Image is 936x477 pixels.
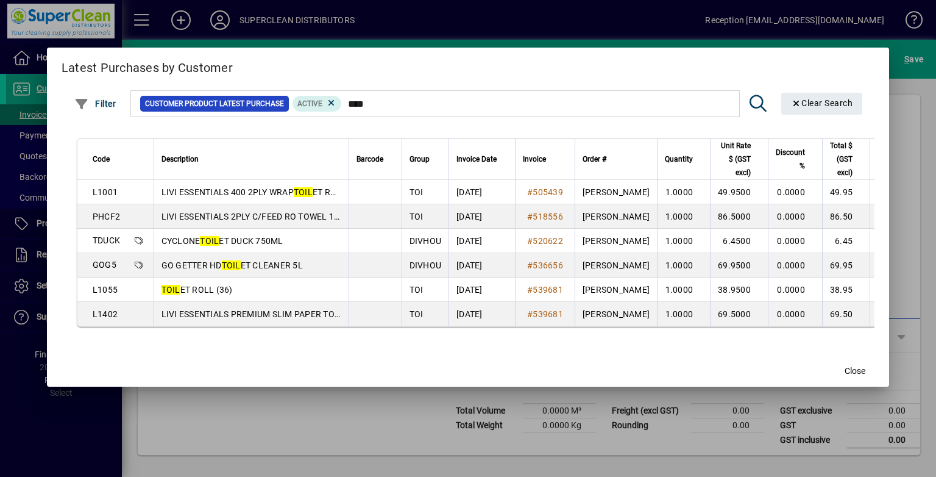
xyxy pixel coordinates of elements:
td: 69.95 [822,253,870,278]
td: 1.0000 [657,180,710,204]
span: DIVHOU [409,236,442,246]
span: TOI [409,285,424,295]
button: Close [835,360,874,382]
span: 536656 [533,260,563,270]
span: Active [297,99,322,108]
a: #520622 [523,234,567,248]
td: 1.0000 [657,204,710,229]
span: Total $ (GST excl) [830,139,853,179]
em: TOIL [161,285,180,295]
td: 49.9500 [710,180,768,204]
td: 86.5000 [710,204,768,229]
td: [DATE] [448,204,515,229]
td: [PERSON_NAME] [575,204,657,229]
span: Filter [74,99,116,109]
div: Barcode [356,152,394,166]
td: 69.9500 [710,253,768,278]
td: [PERSON_NAME] [575,278,657,302]
span: # [527,285,533,295]
span: Quantity [665,152,693,166]
div: Quantity [665,152,704,166]
span: TOI [409,187,424,197]
span: Unit Rate $ (GST excl) [718,139,751,179]
div: Unit Rate $ (GST excl) [718,139,762,179]
a: #539681 [523,283,567,296]
span: 539681 [533,285,563,295]
td: 0.0000 [768,278,822,302]
button: Filter [71,93,119,115]
mat-chip: Product Activation Status: Active [292,96,341,112]
a: #505439 [523,185,567,199]
span: 520622 [533,236,563,246]
span: Discount % [776,146,805,173]
td: 0.0000 [768,229,822,253]
td: 0.0000 [768,253,822,278]
span: L1055 [93,285,118,295]
span: Customer Product Latest Purchase [145,98,284,110]
div: Invoice [523,152,567,166]
div: Group [409,152,442,166]
td: 0.0000 [768,180,822,204]
h2: Latest Purchases by Customer [47,48,889,83]
span: TDUCK [93,235,120,245]
td: 1.0000 [657,278,710,302]
td: [PERSON_NAME] [575,253,657,278]
span: 505439 [533,187,563,197]
td: 38.95 [822,278,870,302]
span: Clear Search [791,98,853,108]
td: [DATE] [448,302,515,326]
td: 86.50 [822,204,870,229]
span: # [527,236,533,246]
span: # [527,309,533,319]
td: [PERSON_NAME] [575,180,657,204]
td: 0.0000 [768,302,822,326]
span: TOI [409,212,424,221]
td: [PERSON_NAME] [575,302,657,326]
td: [DATE] [448,278,515,302]
span: TOI [409,309,424,319]
a: #536656 [523,259,567,272]
span: LIVI ESSENTIALS 400 2PLY WRAP ET ROLL (48) [161,187,365,197]
td: [PERSON_NAME] [575,229,657,253]
span: Description [161,152,199,166]
span: Invoice Date [456,152,497,166]
td: [DATE] [448,229,515,253]
span: Order # [583,152,606,166]
td: 0.0000 [768,204,822,229]
span: ET ROLL (36) [161,285,233,295]
span: LIVI ESSENTIALS PREMIUM SLIM PAPER TOWELS (4000) [161,309,386,319]
span: GOG5 [93,260,116,270]
span: # [527,212,533,221]
em: TOIL [200,236,219,246]
td: 1.0000 [657,253,710,278]
td: 6.4500 [710,229,768,253]
div: Invoice Date [456,152,508,166]
span: DIVHOU [409,260,442,270]
span: # [527,260,533,270]
td: 38.9500 [710,278,768,302]
span: L1001 [93,187,118,197]
td: 49.95 [822,180,870,204]
a: #539681 [523,307,567,321]
td: 1.0000 [657,229,710,253]
span: GO GETTER HD ET CLEANER 5L [161,260,303,270]
em: TOIL [222,260,241,270]
td: 69.50 [822,302,870,326]
span: CYCLONE ET DUCK 750ML [161,236,283,246]
span: # [527,187,533,197]
span: Group [409,152,430,166]
span: Close [845,365,865,378]
td: [DATE] [448,253,515,278]
button: Clear [781,93,863,115]
div: Description [161,152,341,166]
span: 539681 [533,309,563,319]
div: Order # [583,152,650,166]
span: Barcode [356,152,383,166]
span: L1402 [93,309,118,319]
div: Discount % [776,146,816,173]
a: #518556 [523,210,567,223]
span: Invoice [523,152,546,166]
td: 69.5000 [710,302,768,326]
span: PHCF2 [93,212,120,221]
span: 518556 [533,212,563,221]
